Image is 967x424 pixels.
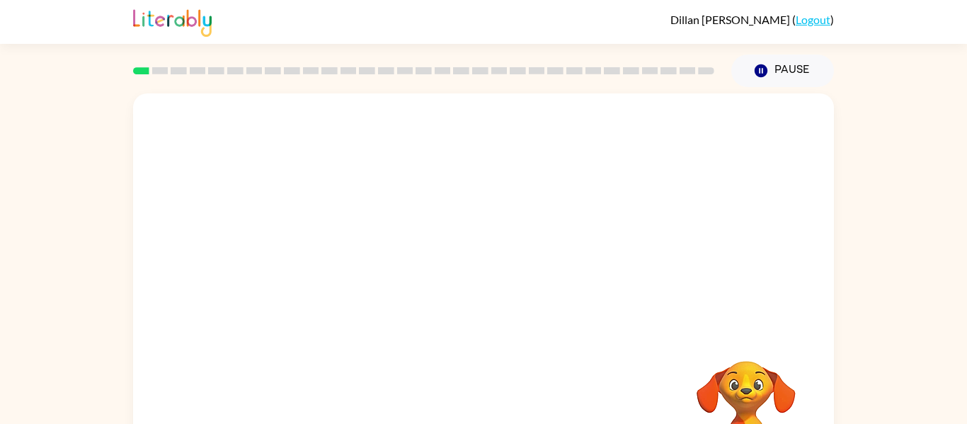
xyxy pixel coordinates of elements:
span: Dillan [PERSON_NAME] [670,13,792,26]
button: Pause [731,55,834,87]
img: Literably [133,6,212,37]
div: ( ) [670,13,834,26]
a: Logout [796,13,830,26]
